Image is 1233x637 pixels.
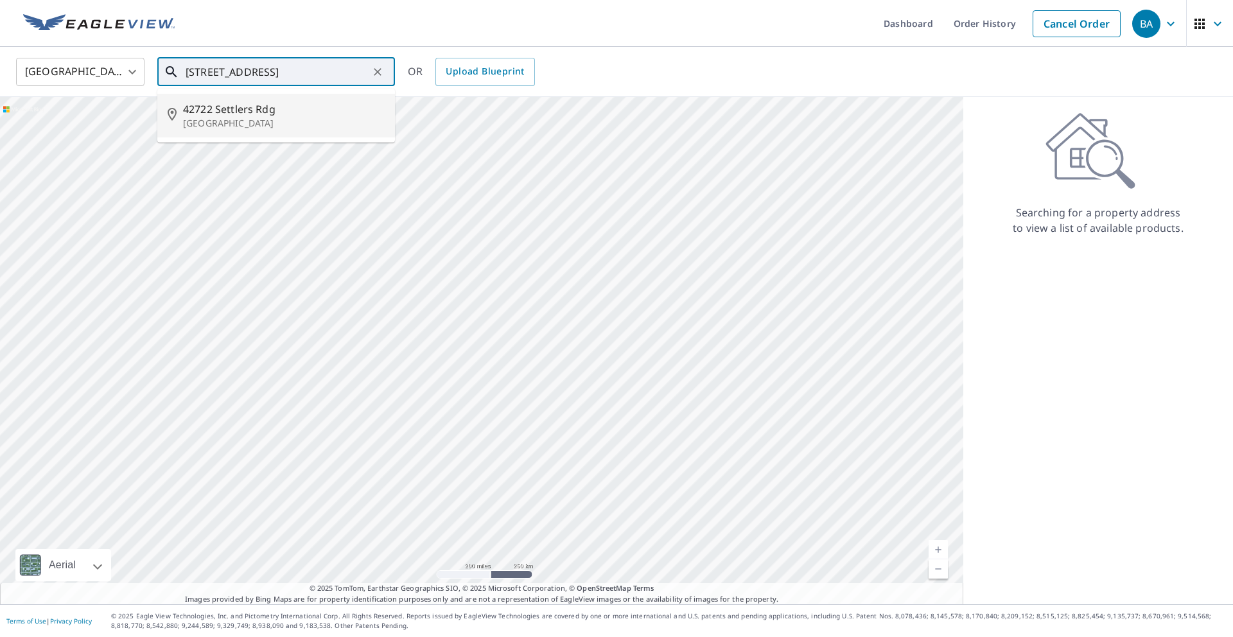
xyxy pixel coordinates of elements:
a: Cancel Order [1033,10,1121,37]
img: EV Logo [23,14,175,33]
button: Clear [369,63,387,81]
a: Terms [633,583,654,593]
a: Terms of Use [6,616,46,625]
p: Searching for a property address to view a list of available products. [1012,205,1184,236]
div: OR [408,58,535,86]
a: OpenStreetMap [577,583,631,593]
a: Privacy Policy [50,616,92,625]
p: [GEOGRAPHIC_DATA] [183,117,385,130]
div: Aerial [15,549,111,581]
a: Current Level 5, Zoom Out [929,559,948,579]
span: © 2025 TomTom, Earthstar Geographics SIO, © 2025 Microsoft Corporation, © [310,583,654,594]
span: 42722 Settlers Rdg [183,101,385,117]
input: Search by address or latitude-longitude [186,54,369,90]
a: Upload Blueprint [435,58,534,86]
div: Aerial [45,549,80,581]
div: BA [1132,10,1160,38]
span: Upload Blueprint [446,64,524,80]
a: Current Level 5, Zoom In [929,540,948,559]
div: [GEOGRAPHIC_DATA] [16,54,144,90]
p: | [6,617,92,625]
p: © 2025 Eagle View Technologies, Inc. and Pictometry International Corp. All Rights Reserved. Repo... [111,611,1227,631]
